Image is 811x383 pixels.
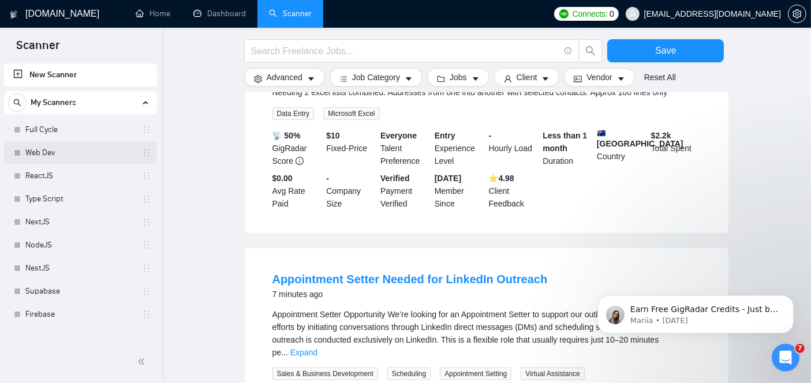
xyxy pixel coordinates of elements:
[13,63,148,87] a: New Scanner
[269,9,312,18] a: searchScanner
[142,287,151,296] span: holder
[326,174,329,183] b: -
[25,164,135,187] a: ReactJS
[7,37,69,61] span: Scanner
[586,71,612,84] span: Vendor
[517,71,537,84] span: Client
[387,367,431,380] span: Scheduling
[323,107,379,120] span: Microsoft Excel
[772,344,799,371] iframe: Intercom live chat
[4,91,157,326] li: My Scanners
[272,308,701,359] div: Appointment Setter Opportunity We’re looking for an Appointment Setter to support our outbound le...
[427,68,489,87] button: folderJobscaret-down
[296,157,304,165] span: info-circle
[142,310,151,319] span: holder
[326,131,339,140] b: $ 10
[597,129,683,148] b: [GEOGRAPHIC_DATA]
[307,74,315,83] span: caret-down
[142,241,151,250] span: holder
[489,174,514,183] b: ⭐️ 4.98
[432,129,487,167] div: Experience Level
[330,68,423,87] button: barsJob Categorycaret-down
[651,131,671,140] b: $ 2.2k
[10,5,18,24] img: logo
[137,356,149,367] span: double-left
[25,303,135,326] a: Firebase
[142,264,151,273] span: holder
[251,44,559,58] input: Search Freelance Jobs...
[564,68,634,87] button: idcardVendorcaret-down
[559,9,569,18] img: upwork-logo.png
[9,99,26,107] span: search
[380,131,417,140] b: Everyone
[655,43,676,58] span: Save
[521,367,585,380] span: Virtual Assistance
[31,91,76,114] span: My Scanners
[607,39,724,62] button: Save
[324,172,378,210] div: Company Size
[378,129,432,167] div: Talent Preference
[649,129,703,167] div: Total Spent
[25,280,135,303] a: Supabase
[244,68,325,87] button: settingAdvancedcaret-down
[352,71,400,84] span: Job Category
[272,310,692,357] span: Appointment Setter Opportunity We’re looking for an Appointment Setter to support our outbound le...
[272,367,378,380] span: Sales & Business Development
[489,131,492,140] b: -
[565,47,572,55] span: info-circle
[25,187,135,211] a: Type Script
[580,271,811,352] iframe: Intercom notifications message
[272,107,315,120] span: Data Entry
[25,141,135,164] a: Web Dev
[25,211,135,234] a: NextJS
[267,71,302,84] span: Advanced
[290,348,317,357] a: Expand
[494,68,560,87] button: userClientcaret-down
[595,129,649,167] div: Country
[597,129,606,137] img: 🇦🇺
[504,74,512,83] span: user
[193,9,246,18] a: dashboardDashboard
[142,194,151,204] span: holder
[25,118,135,141] a: Full Cycle
[788,9,806,18] a: setting
[270,129,324,167] div: GigRadar Score
[142,148,151,157] span: holder
[25,234,135,257] a: NodeJS
[272,273,548,286] a: Appointment Setter Needed for LinkedIn Outreach
[380,174,410,183] b: Verified
[487,172,541,210] div: Client Feedback
[8,93,27,112] button: search
[543,131,587,153] b: Less than 1 month
[270,172,324,210] div: Avg Rate Paid
[324,129,378,167] div: Fixed-Price
[4,63,157,87] li: New Scanner
[405,74,413,83] span: caret-down
[541,74,550,83] span: caret-down
[136,9,170,18] a: homeHome
[272,287,548,301] div: 7 minutes ago
[254,74,262,83] span: setting
[450,71,467,84] span: Jobs
[272,174,293,183] b: $0.00
[617,74,625,83] span: caret-down
[440,367,511,380] span: Appointment Setting
[629,10,637,18] span: user
[573,7,607,20] span: Connects:
[378,172,432,210] div: Payment Verified
[574,74,582,83] span: idcard
[435,174,461,183] b: [DATE]
[142,125,151,134] span: holder
[540,129,595,167] div: Duration
[579,39,602,62] button: search
[487,129,541,167] div: Hourly Load
[644,71,676,84] a: Reset All
[788,9,806,18] span: setting
[142,217,151,227] span: holder
[272,131,301,140] b: 📡 50%
[339,74,347,83] span: bars
[435,131,455,140] b: Entry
